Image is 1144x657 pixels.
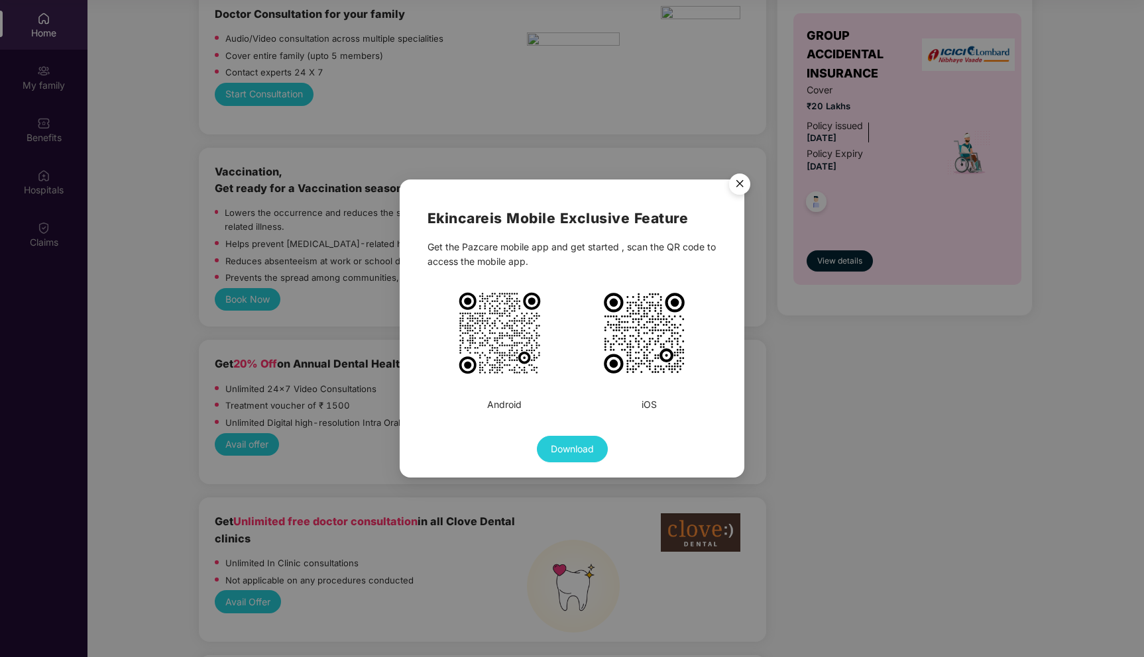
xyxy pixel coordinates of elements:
[721,168,758,205] img: svg+xml;base64,PHN2ZyB4bWxucz0iaHR0cDovL3d3dy53My5vcmcvMjAwMC9zdmciIHdpZHRoPSI1NiIgaGVpZ2h0PSI1Ni...
[601,290,687,376] img: PiA8c3ZnIHdpZHRoPSIxMDIzIiBoZWlnaHQ9IjEwMjMiIHZpZXdCb3g9Ii0xIC0xIDMxIDMxIiB4bWxucz0iaHR0cDovL3d3d...
[721,167,757,203] button: Close
[487,397,522,412] div: Android
[428,207,716,229] h2: Ekincare is Mobile Exclusive Feature
[457,290,543,376] img: PiA8c3ZnIHdpZHRoPSIxMDE1IiBoZWlnaHQ9IjEwMTUiIHZpZXdCb3g9Ii0xIC0xIDM1IDM1IiB4bWxucz0iaHR0cDovL3d3d...
[537,436,608,462] button: Download
[642,397,657,412] div: iOS
[428,240,716,269] div: Get the Pazcare mobile app and get started , scan the QR code to access the mobile app.
[551,442,594,456] span: Download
